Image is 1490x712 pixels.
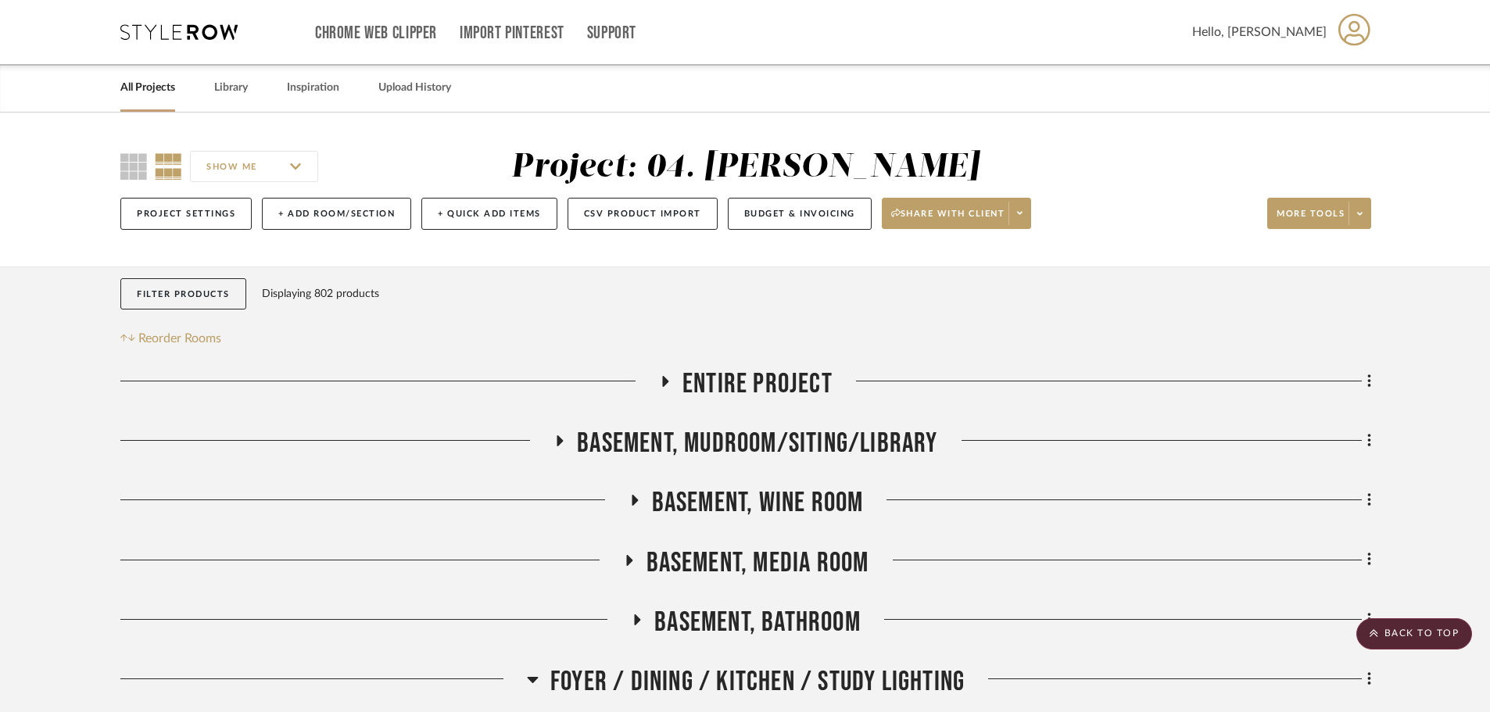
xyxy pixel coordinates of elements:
[315,27,437,40] a: Chrome Web Clipper
[120,77,175,98] a: All Projects
[1277,208,1345,231] span: More tools
[1356,618,1472,649] scroll-to-top-button: BACK TO TOP
[120,198,252,230] button: Project Settings
[378,77,451,98] a: Upload History
[214,77,248,98] a: Library
[460,27,564,40] a: Import Pinterest
[511,151,980,184] div: Project: 04. [PERSON_NAME]
[728,198,872,230] button: Budget & Invoicing
[568,198,718,230] button: CSV Product Import
[1192,23,1327,41] span: Hello, [PERSON_NAME]
[287,77,339,98] a: Inspiration
[120,278,246,310] button: Filter Products
[120,329,221,348] button: Reorder Rooms
[654,606,861,639] span: Basement, Bathroom
[891,208,1005,231] span: Share with client
[138,329,221,348] span: Reorder Rooms
[882,198,1032,229] button: Share with client
[647,546,869,580] span: Basement, Media Room
[652,486,864,520] span: Basement, Wine Room
[587,27,636,40] a: Support
[262,198,411,230] button: + Add Room/Section
[421,198,557,230] button: + Quick Add Items
[262,278,379,309] div: Displaying 802 products
[577,427,937,460] span: Basement, Mudroom/Siting/Library
[550,665,965,699] span: Foyer / Dining / Kitchen / Study Lighting
[682,367,833,401] span: Entire Project
[1267,198,1371,229] button: More tools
